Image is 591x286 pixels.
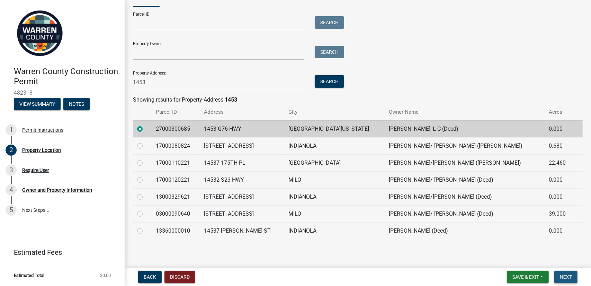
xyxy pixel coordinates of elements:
td: 03000090640 [152,205,200,222]
td: [PERSON_NAME]/ [PERSON_NAME] ([PERSON_NAME]) [385,137,545,154]
th: Owner Name [385,104,545,120]
div: 4 [6,184,17,196]
button: Back [138,271,162,283]
th: Address [200,104,285,120]
wm-modal-confirm: Notes [63,102,90,107]
td: INDIANOLA [285,188,385,205]
div: 3 [6,165,17,176]
td: 0.000 [545,188,573,205]
td: [GEOGRAPHIC_DATA] [285,154,385,171]
td: [PERSON_NAME]/ [PERSON_NAME] (Deed) [385,171,545,188]
td: INDIANOLA [285,137,385,154]
td: [PERSON_NAME]/[PERSON_NAME] (Deed) [385,188,545,205]
td: MILO [285,171,385,188]
td: [PERSON_NAME], L C (Deed) [385,120,545,137]
img: Warren County, Iowa [14,7,66,59]
button: View Summary [14,98,61,110]
button: Search [315,75,344,88]
button: Save & Exit [507,271,549,283]
span: Estimated Total [14,273,44,278]
wm-modal-confirm: Summary [14,102,61,107]
span: Back [144,274,156,280]
td: 0.680 [545,137,573,154]
div: Showing results for Property Address: [133,96,583,104]
td: 22.460 [545,154,573,171]
td: [PERSON_NAME] (Deed) [385,222,545,239]
td: 0.000 [545,222,573,239]
td: 27000300685 [152,120,200,137]
td: [PERSON_NAME]/[PERSON_NAME] ([PERSON_NAME]) [385,154,545,171]
td: [STREET_ADDRESS] [200,188,285,205]
td: [STREET_ADDRESS] [200,205,285,222]
td: 39.000 [545,205,573,222]
td: 17000120221 [152,171,200,188]
td: 14532 S23 HWY [200,171,285,188]
div: Owner and Property Information [22,188,92,192]
div: 5 [6,205,17,216]
td: [GEOGRAPHIC_DATA][US_STATE] [285,120,385,137]
th: Parcel ID [152,104,200,120]
td: 13360000010 [152,222,200,239]
span: Save & Exit [512,274,539,280]
th: Acres [545,104,573,120]
div: Property Location [22,148,61,153]
strong: 1453 [225,96,237,103]
button: Discard [164,271,195,283]
button: Notes [63,98,90,110]
td: 17000110221 [152,154,200,171]
div: 1 [6,124,17,136]
div: 2 [6,145,17,156]
button: Search [315,46,344,58]
td: 17000080824 [152,137,200,154]
td: INDIANOLA [285,222,385,239]
td: [STREET_ADDRESS] [200,137,285,154]
td: 14537 175TH PL [200,154,285,171]
button: Next [554,271,577,283]
td: [PERSON_NAME]/ [PERSON_NAME] (Deed) [385,205,545,222]
button: Search [315,16,344,29]
span: 482318 [14,89,111,96]
div: Permit Instructions [22,128,63,132]
a: Estimated Fees [6,245,114,259]
h4: Warren County Construction Permit [14,67,119,87]
th: City [285,104,385,120]
td: 0.000 [545,171,573,188]
span: $0.00 [100,273,111,278]
td: 13000329621 [152,188,200,205]
span: Next [560,274,572,280]
td: 14537 [PERSON_NAME] ST [200,222,285,239]
td: 0.000 [545,120,573,137]
td: 1453 G76 HWY [200,120,285,137]
div: Require User [22,168,49,173]
td: MILO [285,205,385,222]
